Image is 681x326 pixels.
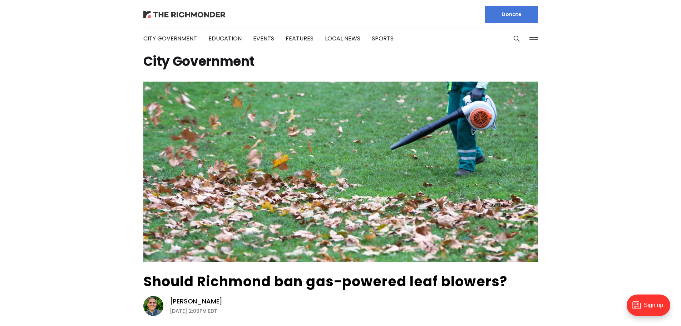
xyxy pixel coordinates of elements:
a: Events [253,34,274,43]
a: Sports [372,34,394,43]
a: [PERSON_NAME] [170,297,223,306]
iframe: portal-trigger [621,291,681,326]
h1: City Government [143,56,538,67]
a: Donate [485,6,538,23]
button: Search this site [511,33,522,44]
a: Should Richmond ban gas-powered leaf blowers? [143,272,507,291]
img: The Richmonder [143,11,226,18]
a: Features [286,34,314,43]
img: Graham Moomaw [143,296,163,316]
time: [DATE] 2:09PM EDT [170,307,217,315]
a: Local News [325,34,360,43]
a: City Government [143,34,197,43]
a: Education [208,34,242,43]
